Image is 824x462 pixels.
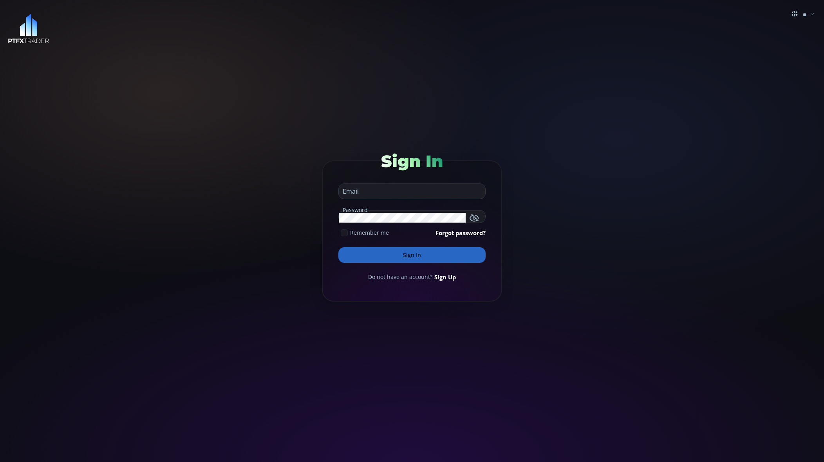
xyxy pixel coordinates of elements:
div: Do not have an account? [338,273,486,281]
img: LOGO [8,14,49,44]
a: Sign Up [434,273,456,281]
button: Sign In [338,247,486,263]
a: Forgot password? [435,228,486,237]
span: Sign In [381,151,443,171]
span: Remember me [350,228,389,237]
